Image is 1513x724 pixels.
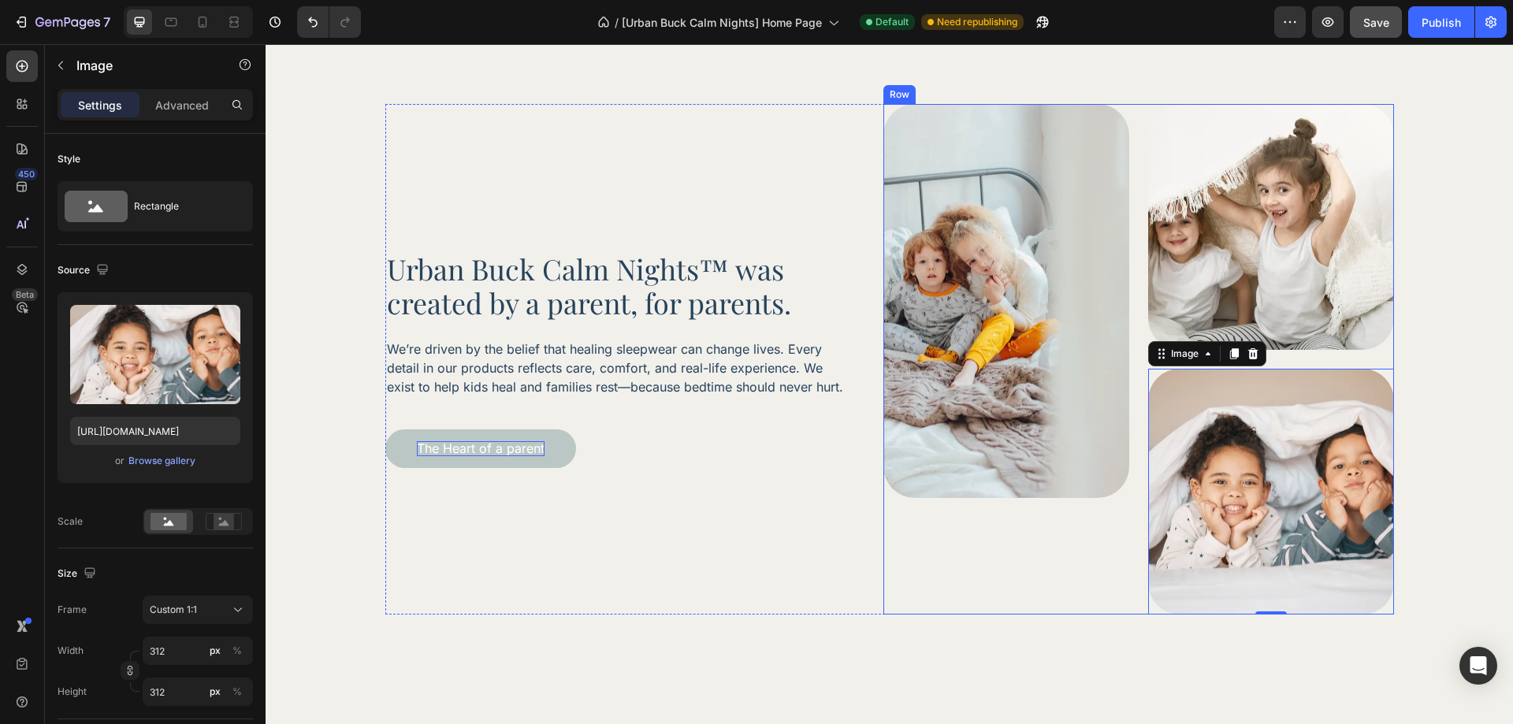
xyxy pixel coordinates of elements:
[58,603,87,617] label: Frame
[875,15,909,29] span: Default
[70,305,240,404] img: preview-image
[937,15,1017,29] span: Need republishing
[128,453,196,469] button: Browse gallery
[1350,6,1402,38] button: Save
[78,97,122,113] p: Settings
[615,14,619,31] span: /
[15,168,38,180] div: 450
[210,644,221,658] div: px
[155,97,209,113] p: Advanced
[232,644,242,658] div: %
[297,6,361,38] div: Undo/Redo
[902,303,936,317] div: Image
[58,644,84,658] label: Width
[1363,16,1389,29] span: Save
[206,641,225,660] button: %
[58,152,80,166] div: Style
[266,44,1513,724] iframe: Design area
[58,260,112,281] div: Source
[115,451,125,470] span: or
[206,682,225,701] button: %
[103,13,110,32] p: 7
[1459,647,1497,685] div: Open Intercom Messenger
[883,325,1128,570] img: gempages_581482949048796078-40f6648e-4e8c-455e-bfbb-af6d9eafbbb2.webp
[143,678,253,706] input: px%
[143,596,253,624] button: Custom 1:1
[210,685,221,699] div: px
[58,685,87,699] label: Height
[1408,6,1474,38] button: Publish
[6,6,117,38] button: 7
[58,563,99,585] div: Size
[622,14,822,31] span: [Urban Buck Calm Nights] Home Page
[228,682,247,701] button: px
[228,641,247,660] button: px
[58,514,83,529] div: Scale
[76,56,210,75] p: Image
[1422,14,1461,31] div: Publish
[128,454,195,468] div: Browse gallery
[883,60,1128,306] img: gempages_581482949048796078-98c8824c-fbd7-4976-b2f3-e127f3149a2a.webp
[621,43,647,58] div: Row
[12,288,38,301] div: Beta
[143,637,253,665] input: px%
[70,417,240,445] input: https://example.com/image.jpg
[134,188,230,225] div: Rectangle
[150,603,197,617] span: Custom 1:1
[618,60,864,454] img: gempages_581482949048796078-bb44a810-b948-4111-8662-97c6b41452c8.webp
[232,685,242,699] div: %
